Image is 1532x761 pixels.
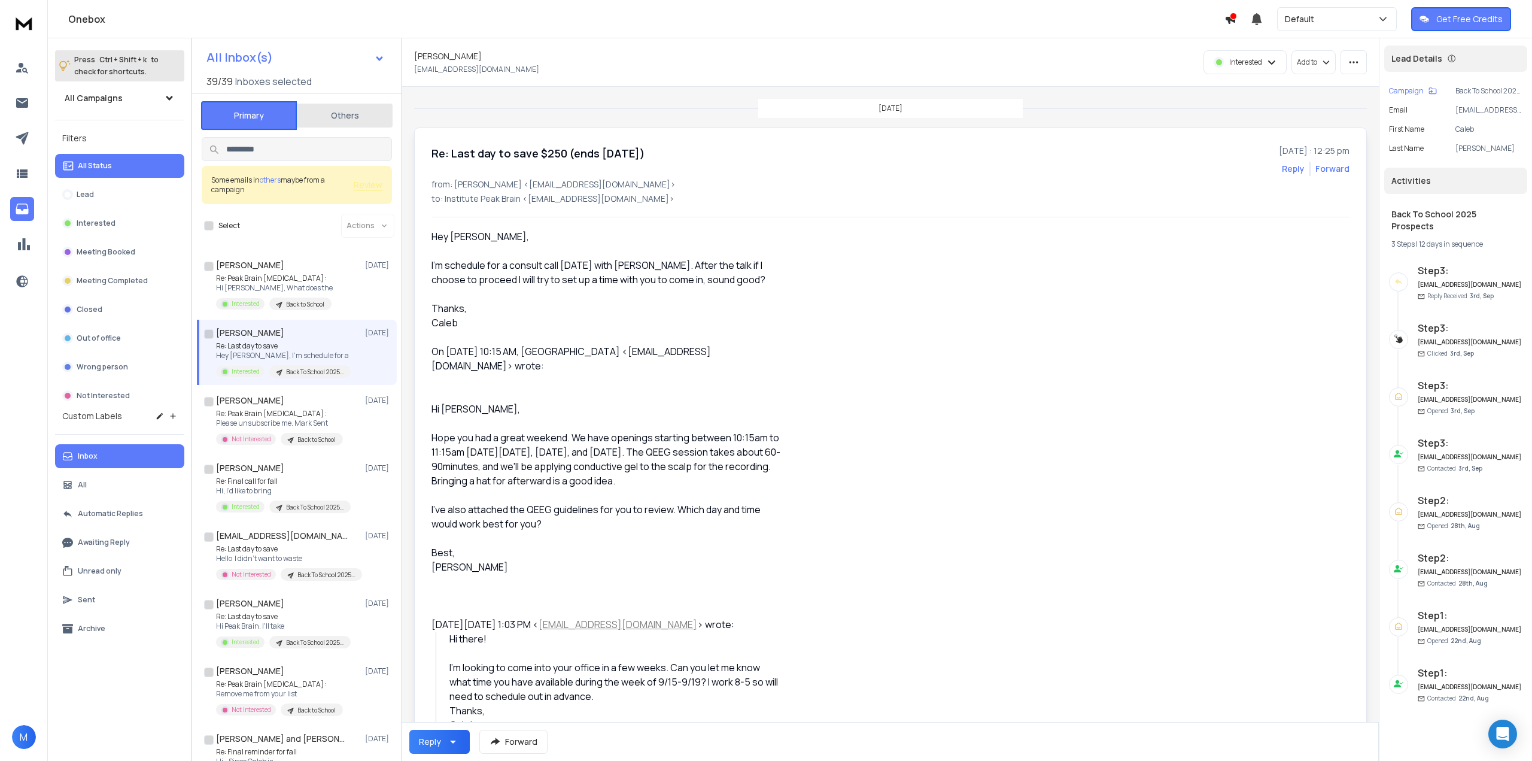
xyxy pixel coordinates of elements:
p: Re: Last day to save [216,544,360,554]
button: All Campaigns [55,86,184,110]
h3: Filters [55,130,184,147]
span: Ctrl + Shift + k [98,53,148,66]
h1: [PERSON_NAME] [216,327,284,339]
p: Back to School [286,300,324,309]
p: Back To School 2025 Prospects [286,638,344,647]
p: Out of office [77,333,121,343]
button: Reply [409,730,470,754]
button: Campaign [1389,86,1437,96]
p: Hello I didn’t want to waste [216,554,360,563]
h6: Step 3 : [1418,436,1522,450]
button: Primary [201,101,297,130]
p: Clicked [1427,349,1474,358]
p: Caleb [1455,125,1522,134]
h6: Step 2 : [1418,493,1522,508]
button: M [12,725,36,749]
p: Lead Details [1391,53,1442,65]
button: Out of office [55,326,184,350]
p: All [78,480,87,490]
h1: [PERSON_NAME] [414,50,482,62]
p: [DATE] : 12:25 pm [1279,145,1349,157]
div: Caleb [449,718,782,732]
p: Unread only [78,566,121,576]
h6: [EMAIL_ADDRESS][DOMAIN_NAME] [1418,625,1522,634]
p: Archive [78,624,105,633]
h1: [PERSON_NAME] [216,462,284,474]
h1: [PERSON_NAME] and [PERSON_NAME] [216,733,348,745]
div: I’m schedule for a consult call [DATE] with [PERSON_NAME]. After the talk if I choose to proceed ... [431,258,781,287]
button: Reply [1282,163,1305,175]
p: Interested [232,299,260,308]
button: Forward [479,730,548,754]
div: Hi [PERSON_NAME], Hope you had a great weekend. We have openings starting between 10:15am to 11:1... [431,402,781,589]
span: 3rd, Sep [1458,464,1482,472]
p: Wrong person [77,362,128,372]
p: Not Interested [77,391,130,401]
span: 22nd, Aug [1458,694,1489,702]
div: Thanks, [449,704,782,718]
p: Automatic Replies [78,509,143,519]
button: All [55,473,184,497]
p: Back To School 2025 Prospects [1455,86,1522,96]
h6: [EMAIL_ADDRESS][DOMAIN_NAME] [1418,395,1522,404]
a: [EMAIL_ADDRESS][DOMAIN_NAME] [539,618,697,631]
p: [DATE] [365,666,392,676]
p: Press to check for shortcuts. [74,54,159,78]
h6: Step 3 : [1418,321,1522,335]
p: Last Name [1389,144,1424,153]
p: Default [1285,13,1319,25]
button: Awaiting Reply [55,530,184,554]
p: from: [PERSON_NAME] <[EMAIL_ADDRESS][DOMAIN_NAME]> [431,178,1349,190]
p: Please unsubscribe me. Mark Sent [216,419,343,428]
p: Interested [232,367,260,376]
p: Not Interested [232,435,271,444]
p: Meeting Booked [77,247,135,257]
p: Hi [PERSON_NAME], What does the [216,283,333,293]
button: Automatic Replies [55,502,184,526]
div: Open Intercom Messenger [1488,720,1517,748]
h6: Step 2 : [1418,551,1522,565]
p: Opened [1427,407,1475,416]
p: Re: Last day to save [216,612,351,621]
h1: [EMAIL_ADDRESS][DOMAIN_NAME] [216,530,348,542]
p: Re: Peak Brain [MEDICAL_DATA] : [216,680,343,689]
p: [DATE] [879,104,902,113]
div: I’m looking to come into your office in a few weeks. Can you let me know what time you have avail... [449,660,782,704]
p: Re: Final reminder for fall [216,747,351,757]
div: Reply [419,736,441,748]
p: Interested [77,219,115,228]
p: Back to School [297,706,336,715]
div: Some emails in maybe from a campaign [211,175,354,195]
img: logo [12,12,36,34]
h1: [PERSON_NAME] [216,259,284,271]
h6: [EMAIL_ADDRESS][DOMAIN_NAME] [1418,453,1522,462]
span: 39 / 39 [206,74,233,89]
p: Contacted [1427,694,1489,703]
h6: [EMAIL_ADDRESS][DOMAIN_NAME] [1418,338,1522,347]
h6: [EMAIL_ADDRESS][DOMAIN_NAME] [1418,683,1522,692]
p: [PERSON_NAME] [1455,144,1522,153]
span: 28th, Aug [1458,579,1488,587]
p: Awaiting Reply [78,538,130,547]
p: Opened [1427,522,1480,530]
p: Re: Peak Brain [MEDICAL_DATA] : [216,409,343,419]
p: Closed [77,305,102,314]
button: Archive [55,617,184,641]
div: Thanks, [431,301,781,316]
h6: [EMAIL_ADDRESS][DOMAIN_NAME] [1418,568,1522,577]
p: Back To School 2025 Clients [286,503,344,512]
button: All Inbox(s) [197,46,394,69]
h3: Inboxes selected [235,74,312,89]
h1: [PERSON_NAME] [216,598,284,610]
p: Inbox [78,451,98,461]
h1: All Campaigns [65,92,123,104]
button: Lead [55,183,184,207]
p: Meeting Completed [77,276,148,286]
button: Unread only [55,559,184,583]
p: [DATE] [365,396,392,405]
p: Hey [PERSON_NAME], I’m schedule for a [216,351,351,360]
p: [DATE] [365,734,392,744]
span: 28th, Aug [1451,522,1480,530]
